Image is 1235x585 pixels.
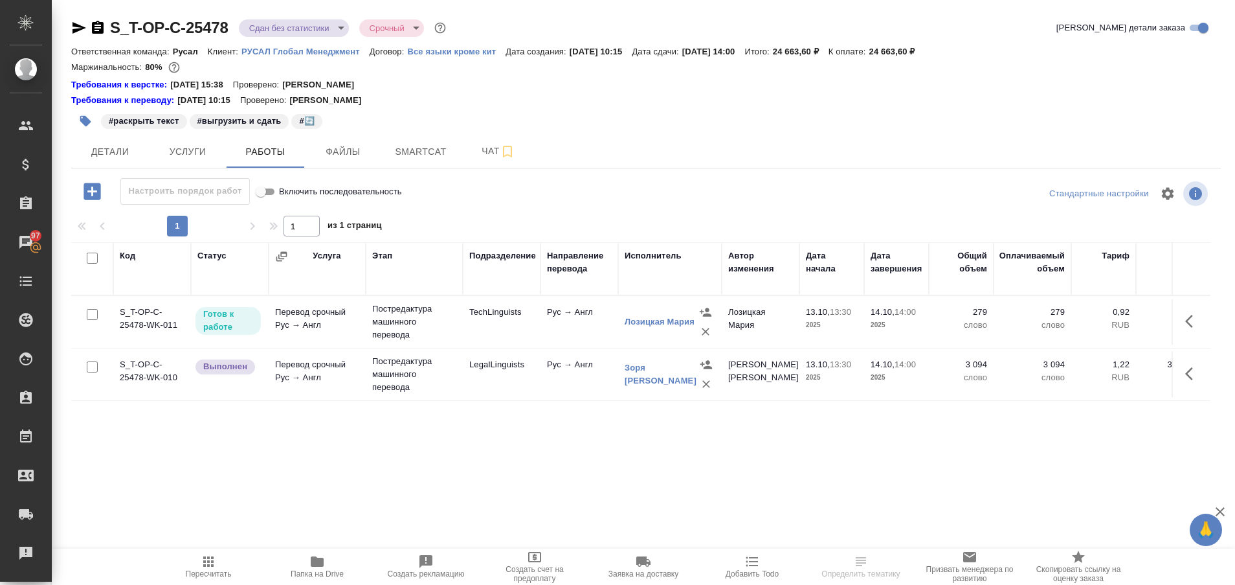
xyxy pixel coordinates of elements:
[188,115,291,126] span: выгрузить и сдать
[240,94,290,107] p: Проверено:
[1177,358,1208,389] button: Здесь прячутся важные кнопки
[269,352,366,397] td: Перевод срочный Рус → Англ
[1078,358,1129,371] p: 1,22
[570,47,632,56] p: [DATE] 10:15
[372,355,456,394] p: Постредактура машинного перевода
[1190,514,1222,546] button: 🙏
[194,306,262,336] div: Исполнитель может приступить к работе
[829,47,869,56] p: К оплате:
[1078,306,1129,319] p: 0,92
[696,355,716,374] button: Назначить
[895,307,916,317] p: 14:00
[157,144,219,160] span: Услуги
[194,358,262,376] div: Исполнитель завершил работу
[359,19,424,37] div: Сдан без статистики
[1152,178,1183,209] span: Настроить таблицу
[71,94,177,107] div: Нажми, чтобы открыть папку с инструкцией
[806,319,858,332] p: 2025
[370,47,408,56] p: Договор:
[1177,306,1208,337] button: Здесь прячутся важные кнопки
[467,143,529,159] span: Чат
[923,565,1016,583] span: Призвать менеджера по развитию
[113,352,191,397] td: S_T-OP-C-25478-WK-010
[935,249,987,275] div: Общий объем
[110,19,228,36] a: S_T-OP-C-25478
[871,307,895,317] p: 14.10,
[197,115,282,128] p: #выгрузить и сдать
[120,249,135,262] div: Код
[1000,319,1065,332] p: слово
[1024,549,1133,585] button: Скопировать ссылку на оценку заказа
[806,371,858,384] p: 2025
[71,62,145,72] p: Маржинальность:
[79,144,141,160] span: Детали
[74,178,110,205] button: Добавить работу
[233,78,283,91] p: Проверено:
[1046,184,1152,204] div: split button
[722,352,799,397] td: [PERSON_NAME] [PERSON_NAME]
[71,78,170,91] div: Нажми, чтобы открыть папку с инструкцией
[113,299,191,345] td: S_T-OP-C-25478-WK-011
[173,47,208,56] p: Русал
[1102,249,1129,262] div: Тариф
[696,322,715,341] button: Удалить
[390,144,452,160] span: Smartcat
[1195,516,1217,544] span: 🙏
[806,307,830,317] p: 13.10,
[540,352,618,397] td: Рус → Англ
[328,218,382,236] span: из 1 страниц
[935,319,987,332] p: слово
[372,249,392,262] div: Этап
[71,47,173,56] p: Ответственная команда:
[1142,358,1201,371] p: 3 774,68
[166,59,183,76] button: 4031.36 RUB;
[170,78,233,91] p: [DATE] 15:38
[241,45,370,56] a: РУСАЛ Глобал Менеджмент
[1056,21,1185,34] span: [PERSON_NAME] детали заказа
[830,307,851,317] p: 13:30
[372,303,456,341] p: Постредактура машинного перевода
[1078,319,1129,332] p: RUB
[999,249,1065,275] div: Оплачиваемый объем
[935,371,987,384] p: слово
[728,249,793,275] div: Автор изменения
[895,360,916,369] p: 14:00
[282,78,364,91] p: [PERSON_NAME]
[625,249,682,262] div: Исполнитель
[1078,371,1129,384] p: RUB
[289,94,371,107] p: [PERSON_NAME]
[1142,319,1201,332] p: RUB
[407,47,506,56] p: Все языки кроме кит
[1142,306,1201,319] p: 256,68
[806,249,858,275] div: Дата начала
[145,62,165,72] p: 80%
[625,363,696,385] a: Зоря [PERSON_NAME]
[299,115,314,128] p: #🔄️
[241,47,370,56] p: РУСАЛ Глобал Менеджмент
[547,249,612,275] div: Направление перевода
[1000,371,1065,384] p: слово
[71,20,87,36] button: Скопировать ссылку для ЯМессенджера
[432,19,449,36] button: Доп статусы указывают на важность/срочность заказа
[469,249,536,262] div: Подразделение
[632,47,682,56] p: Дата сдачи:
[463,352,540,397] td: LegalLinguists
[208,47,241,56] p: Клиент:
[696,374,716,394] button: Удалить
[203,308,253,334] p: Готов к работе
[197,249,227,262] div: Статус
[480,549,589,585] button: Создать счет на предоплату
[313,249,340,262] div: Услуга
[625,317,695,327] a: Лозицкая Мария
[203,360,247,373] p: Выполнен
[1000,358,1065,371] p: 3 094
[245,23,333,34] button: Сдан без статистики
[806,360,830,369] p: 13.10,
[744,47,772,56] p: Итого:
[234,144,296,160] span: Работы
[290,115,323,126] span: 🔄️
[500,144,515,159] svg: Подписаться
[871,360,895,369] p: 14.10,
[71,107,100,135] button: Добавить тэг
[871,371,922,384] p: 2025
